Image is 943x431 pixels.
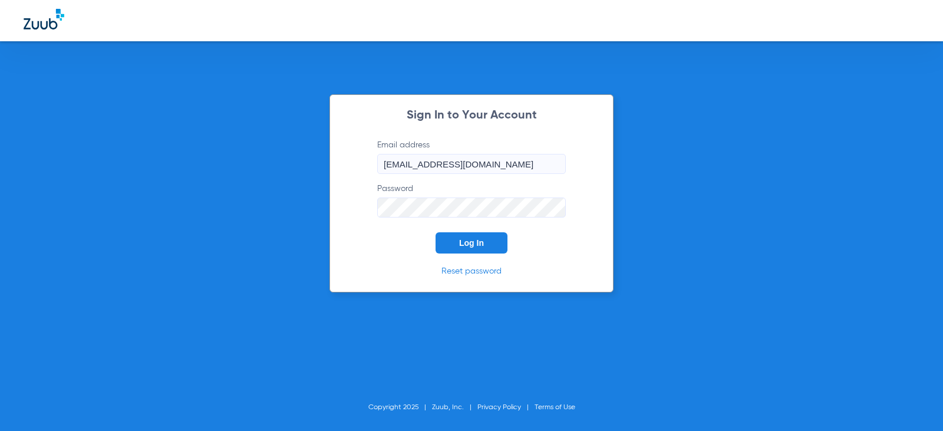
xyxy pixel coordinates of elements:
[436,232,507,254] button: Log In
[24,9,64,29] img: Zuub Logo
[477,404,521,411] a: Privacy Policy
[377,154,566,174] input: Email address
[432,402,477,413] li: Zuub, Inc.
[441,267,502,275] a: Reset password
[377,183,566,218] label: Password
[360,110,583,121] h2: Sign In to Your Account
[377,198,566,218] input: Password
[377,139,566,174] label: Email address
[368,402,432,413] li: Copyright 2025
[535,404,575,411] a: Terms of Use
[459,238,484,248] span: Log In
